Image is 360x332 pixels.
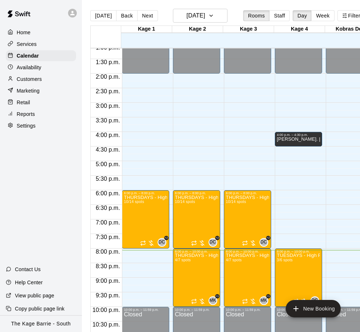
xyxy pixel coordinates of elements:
[226,200,246,204] span: 10/14 spots filled
[6,62,76,73] a: Availability
[17,87,40,94] p: Marketing
[173,9,228,23] button: [DATE]
[17,29,31,36] p: Home
[124,191,167,195] div: 6:00 p.m. – 8:00 p.m.
[211,296,217,305] span: Marcus Knecht & 1 other
[293,10,312,21] button: Day
[310,296,319,305] div: Dionysius Chialtas
[94,147,122,153] span: 4:30 p.m.
[116,10,138,21] button: Back
[275,132,322,147] div: 4:00 p.m. – 4:30 p.m.: Patrick St. Pierre tryout
[226,191,269,195] div: 6:00 p.m. – 8:00 p.m.
[210,239,216,246] span: DC
[175,308,218,312] div: 10:00 p.m. – 11:59 p.m.
[311,10,334,21] button: Week
[277,250,320,253] div: 8:00 p.m. – 10:00 p.m.
[15,279,43,286] p: Help Center
[6,85,76,96] a: Marketing
[313,296,319,305] span: Dionysius Chialtas
[173,249,220,307] div: 8:00 p.m. – 10:00 p.m.: THURSDAYS - High Performance Hitting Program - Baseball Program - 15U - 18U
[242,298,248,304] span: Recurring event
[94,74,122,80] span: 2:00 p.m.
[94,103,122,109] span: 3:00 p.m.
[275,249,322,307] div: 8:00 p.m. – 10:00 p.m.: TUESDAYS - High Performance Catchers Program - Baseball Program - 15U - 18U
[243,10,269,21] button: Rooms
[124,308,167,312] div: 10:00 p.m. – 11:59 p.m.
[175,191,218,195] div: 6:00 p.m. – 8:00 p.m.
[17,52,39,59] p: Calendar
[173,190,220,249] div: 6:00 p.m. – 8:00 p.m.: THURSDAYS - High Performance Hitting Program - Baseball Program - 12U - 14U
[94,117,122,124] span: 3:30 p.m.
[175,250,218,253] div: 8:00 p.m. – 10:00 p.m.
[175,258,191,262] span: 4/7 spots filled
[6,74,76,85] a: Customers
[137,10,158,21] button: Next
[11,320,71,328] p: The Kage Barrie - South
[191,240,197,246] span: Recurring event
[293,298,299,304] span: Recurring event
[6,97,76,108] div: Retail
[274,26,325,33] div: Kage 4
[94,219,122,226] span: 7:00 p.m.
[215,294,219,298] span: +1
[224,249,271,307] div: 8:00 p.m. – 10:00 p.m.: THURSDAYS - High Performance Hitting Program - Baseball Program - 15U - 18U
[286,300,341,317] button: add
[172,26,223,33] div: Kage 2
[94,234,122,240] span: 7:30 p.m.
[121,26,172,33] div: Kage 1
[260,296,268,305] div: Marcus Knecht
[124,200,144,204] span: 10/14 spots filled
[91,307,122,313] span: 10:00 p.m.
[94,132,122,138] span: 4:00 p.m.
[6,50,76,61] a: Calendar
[17,64,41,71] p: Availability
[186,11,205,21] h6: [DATE]
[224,190,271,249] div: 6:00 p.m. – 8:00 p.m.: THURSDAYS - High Performance Hitting Program - Baseball Program - 12U - 14U
[215,236,219,240] span: +2
[17,75,42,83] p: Customers
[209,296,217,305] div: Marcus Knecht
[260,238,268,247] div: Dionysius Chialtas
[94,249,122,255] span: 8:00 p.m.
[260,297,267,304] span: MK
[209,297,216,304] span: MK
[209,238,217,247] div: Dionysius Chialtas
[262,238,268,247] span: Dionysius Chialtas & 2 others
[94,176,122,182] span: 5:30 p.m.
[94,263,122,269] span: 8:30 p.m.
[277,308,320,312] div: 10:00 p.m. – 11:59 p.m.
[122,190,169,249] div: 6:00 p.m. – 8:00 p.m.: THURSDAYS - High Performance Hitting Program - Baseball Program - 12U - 14U
[6,27,76,38] a: Home
[277,133,320,137] div: 4:00 p.m. – 4:30 p.m.
[94,88,122,94] span: 2:30 p.m.
[6,120,76,131] a: Settings
[211,238,217,247] span: Dionysius Chialtas & 2 others
[312,297,318,304] span: DC
[191,298,197,304] span: Recurring event
[94,278,122,284] span: 9:00 p.m.
[17,40,37,48] p: Services
[94,161,122,167] span: 5:00 p.m.
[94,59,122,65] span: 1:30 p.m.
[6,109,76,120] a: Reports
[17,122,36,129] p: Settings
[15,266,41,273] p: Contact Us
[164,236,169,240] span: +2
[91,321,122,328] span: 10:30 p.m.
[15,305,64,312] p: Copy public page link
[94,190,122,196] span: 6:00 p.m.
[6,39,76,50] a: Services
[140,240,146,246] span: Recurring event
[15,292,54,299] p: View public page
[269,10,290,21] button: Staff
[161,238,166,247] span: Dionysius Chialtas & 2 others
[262,296,268,305] span: Marcus Knecht & 1 other
[277,258,293,262] span: 3/6 spots filled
